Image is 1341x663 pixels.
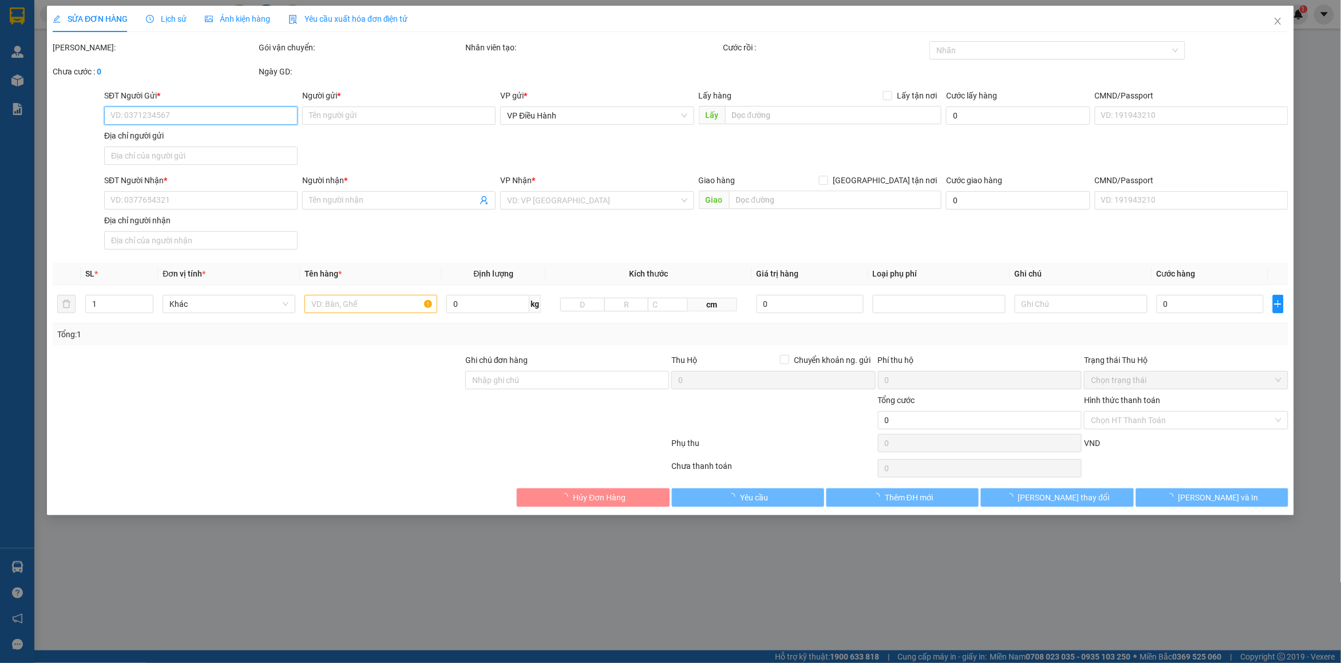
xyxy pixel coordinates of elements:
span: Tên hàng [304,269,342,278]
span: loading [1006,493,1018,501]
div: Phụ thu [670,437,876,457]
input: Ghi Chú [1015,295,1148,313]
span: Đơn vị tính [163,269,205,278]
span: Kích thước [629,269,668,278]
span: Yêu cầu [740,491,768,504]
span: Lấy tận nơi [892,89,942,102]
div: Trạng thái Thu Hộ [1084,354,1288,366]
div: CMND/Passport [1095,89,1288,102]
input: Địa chỉ của người nhận [104,231,298,250]
span: Yêu cầu xuất hóa đơn điện tử [288,14,408,23]
button: Close [1262,6,1294,38]
label: Ghi chú đơn hàng [465,356,528,365]
span: loading [872,493,885,501]
input: Ghi chú đơn hàng [465,371,669,389]
label: Hình thức thanh toán [1084,396,1160,405]
span: loading [1166,493,1178,501]
div: VP gửi [500,89,694,102]
span: Lấy [699,106,725,124]
button: Hủy Đơn Hàng [517,488,669,507]
span: Chuyển khoản ng. gửi [789,354,876,366]
span: SỬA ĐƠN HÀNG [53,14,128,23]
button: plus [1273,295,1284,313]
input: R [604,298,649,311]
button: Yêu cầu [672,488,824,507]
span: Thêm ĐH mới [885,491,933,504]
div: SĐT Người Gửi [104,89,298,102]
span: user-add [480,196,489,205]
div: Cước rồi : [723,41,927,54]
th: Ghi chú [1010,263,1152,285]
span: Giao [699,191,729,209]
div: [PERSON_NAME]: [53,41,256,54]
span: Tổng cước [878,396,915,405]
th: Loại phụ phí [868,263,1010,285]
input: C [648,298,688,311]
span: cm [688,298,737,311]
span: edit [53,15,61,23]
div: Địa chỉ người nhận [104,214,298,227]
div: Chưa thanh toán [670,460,876,480]
button: delete [57,295,76,313]
div: Gói vận chuyển: [259,41,462,54]
span: Chọn trạng thái [1091,372,1281,389]
div: Địa chỉ người gửi [104,129,298,142]
div: Người nhận [302,174,496,187]
div: Người gửi [302,89,496,102]
span: [GEOGRAPHIC_DATA] tận nơi [828,174,942,187]
span: Định lượng [474,269,514,278]
span: Cước hàng [1157,269,1196,278]
input: Dọc đường [725,106,942,124]
label: Cước lấy hàng [946,91,997,100]
div: Ngày GD: [259,65,462,78]
input: Cước lấy hàng [946,106,1090,125]
span: SL [85,269,94,278]
span: [PERSON_NAME] và In [1178,491,1259,504]
span: Khác [169,295,288,313]
span: [PERSON_NAME] thay đổi [1018,491,1110,504]
input: D [560,298,605,311]
span: VND [1084,439,1100,448]
span: loading [560,493,573,501]
div: Chưa cước : [53,65,256,78]
img: icon [288,15,298,24]
span: picture [205,15,213,23]
div: SĐT Người Nhận [104,174,298,187]
span: VP Nhận [500,176,532,185]
span: Giá trị hàng [757,269,799,278]
span: close [1273,17,1283,26]
div: Tổng: 1 [57,328,517,341]
span: clock-circle [146,15,154,23]
input: Cước giao hàng [946,191,1090,210]
button: [PERSON_NAME] và In [1136,488,1288,507]
b: 0 [97,67,101,76]
button: Thêm ĐH mới [826,488,979,507]
span: loading [727,493,740,501]
input: Dọc đường [729,191,942,209]
input: Địa chỉ của người gửi [104,147,298,165]
span: VP Điều Hành [507,107,687,124]
span: kg [529,295,541,313]
div: Nhân viên tạo: [465,41,721,54]
span: Lấy hàng [699,91,732,100]
span: Lịch sử [146,14,187,23]
div: CMND/Passport [1095,174,1288,187]
span: Giao hàng [699,176,735,185]
span: Thu Hộ [671,356,697,365]
span: Ảnh kiện hàng [205,14,270,23]
span: Hủy Đơn Hàng [573,491,626,504]
span: plus [1273,299,1283,309]
button: [PERSON_NAME] thay đổi [981,488,1133,507]
label: Cước giao hàng [946,176,1002,185]
div: Phí thu hộ [878,354,1082,371]
input: VD: Bàn, Ghế [304,295,437,313]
